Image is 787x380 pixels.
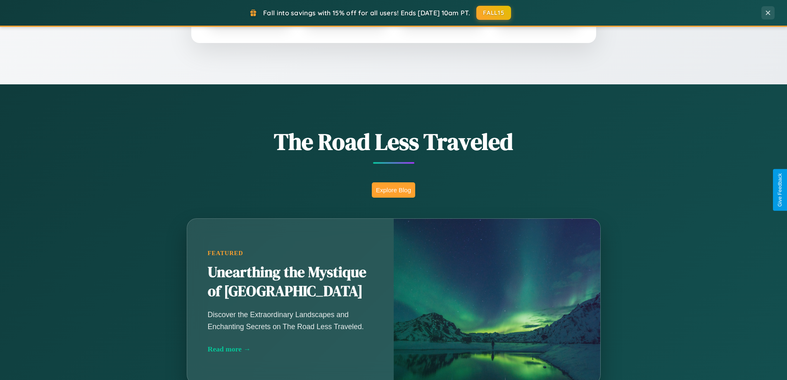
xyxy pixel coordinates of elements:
button: FALL15 [476,6,511,20]
button: Explore Blog [372,182,415,198]
h2: Unearthing the Mystique of [GEOGRAPHIC_DATA] [208,263,373,301]
span: Fall into savings with 15% off for all users! Ends [DATE] 10am PT. [263,9,470,17]
h1: The Road Less Traveled [146,126,642,158]
p: Discover the Extraordinary Landscapes and Enchanting Secrets on The Road Less Traveled. [208,309,373,332]
div: Read more → [208,345,373,354]
div: Give Feedback [777,173,783,207]
div: Featured [208,250,373,257]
